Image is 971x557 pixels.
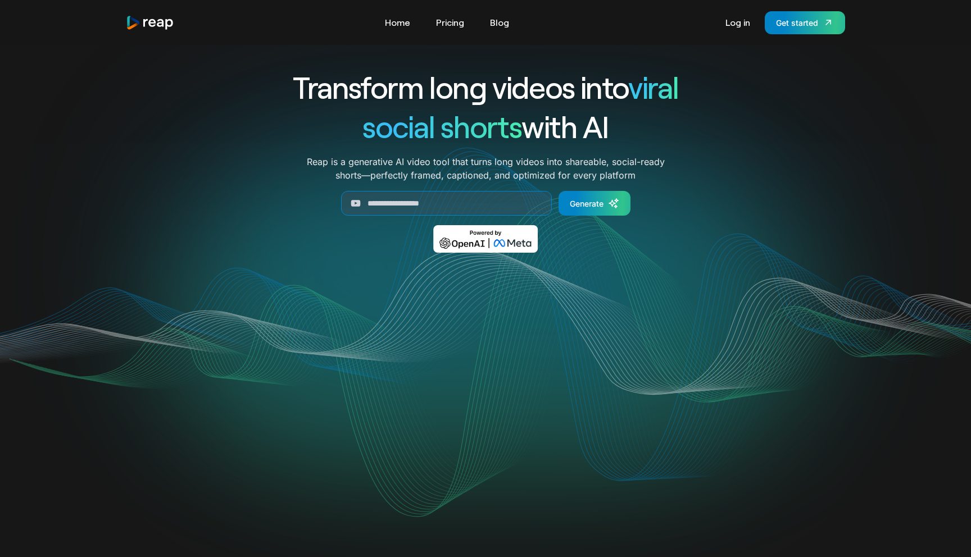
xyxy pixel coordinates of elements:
[252,67,719,107] h1: Transform long videos into
[126,15,174,30] a: home
[570,198,604,209] div: Generate
[765,11,845,34] a: Get started
[776,17,818,29] div: Get started
[252,107,719,146] h1: with AI
[628,69,678,105] span: viral
[720,13,756,31] a: Log in
[260,269,712,495] video: Your browser does not support the video tag.
[484,13,515,31] a: Blog
[433,225,538,253] img: Powered by OpenAI & Meta
[430,13,470,31] a: Pricing
[559,191,630,216] a: Generate
[126,15,174,30] img: reap logo
[252,191,719,216] form: Generate Form
[362,108,521,144] span: social shorts
[379,13,416,31] a: Home
[307,155,665,182] p: Reap is a generative AI video tool that turns long videos into shareable, social-ready shorts—per...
